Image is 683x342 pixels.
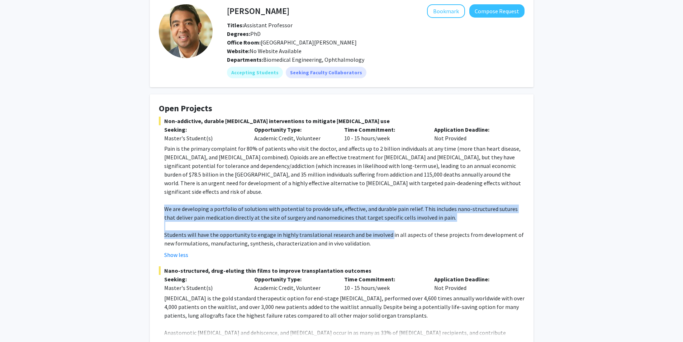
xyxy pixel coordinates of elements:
iframe: Chat [5,310,30,337]
p: [MEDICAL_DATA] is the gold standard therapeutic option for end-stage [MEDICAL_DATA], performed ov... [164,294,525,320]
p: Time Commitment: [344,125,423,134]
span: PhD [227,30,261,37]
p: We are developing a portfolio of solutions with potential to provide safe, effective, and durable... [164,205,525,222]
div: Academic Credit, Volunteer [249,125,339,142]
button: Show less [164,250,188,259]
b: Degrees: [227,30,250,37]
p: Time Commitment: [344,275,423,284]
b: Titles: [227,22,244,29]
img: Profile Picture [159,4,213,58]
div: Not Provided [429,125,519,142]
p: Students will have the opportunity to engage in highly translational research and be involved in ... [164,230,525,248]
b: Office Room: [227,39,261,46]
span: Nano-structured, drug-eluting thin films to improve transplantation outcomes [159,266,525,275]
h4: Open Projects [159,103,525,114]
b: Departments: [227,56,263,63]
p: Application Deadline: [434,275,513,284]
h4: [PERSON_NAME] [227,4,289,18]
p: Opportunity Type: [254,275,333,284]
div: Not Provided [429,275,519,292]
div: 10 - 15 hours/week [339,125,429,142]
p: Pain is the primary complaint for 80% of patients who visit the doctor, and affects up to 2 billi... [164,144,525,196]
div: Master's Student(s) [164,134,243,142]
p: Opportunity Type: [254,125,333,134]
button: Compose Request to Kunal Parikh [469,4,525,18]
span: [GEOGRAPHIC_DATA][PERSON_NAME] [227,39,357,46]
mat-chip: Seeking Faculty Collaborators [286,67,366,78]
p: Application Deadline: [434,125,513,134]
span: No Website Available [227,47,302,55]
button: Add Kunal Parikh to Bookmarks [427,4,465,18]
p: Seeking: [164,275,243,284]
div: Master's Student(s) [164,284,243,292]
p: Seeking: [164,125,243,134]
mat-chip: Accepting Students [227,67,283,78]
div: Academic Credit, Volunteer [249,275,339,292]
span: Assistant Professor [227,22,293,29]
div: 10 - 15 hours/week [339,275,429,292]
span: Biomedical Engineering, Ophthalmology [263,56,364,63]
span: Non-addictive, durable [MEDICAL_DATA] interventions to mitigate [MEDICAL_DATA] use [159,117,525,125]
b: Website: [227,47,250,55]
